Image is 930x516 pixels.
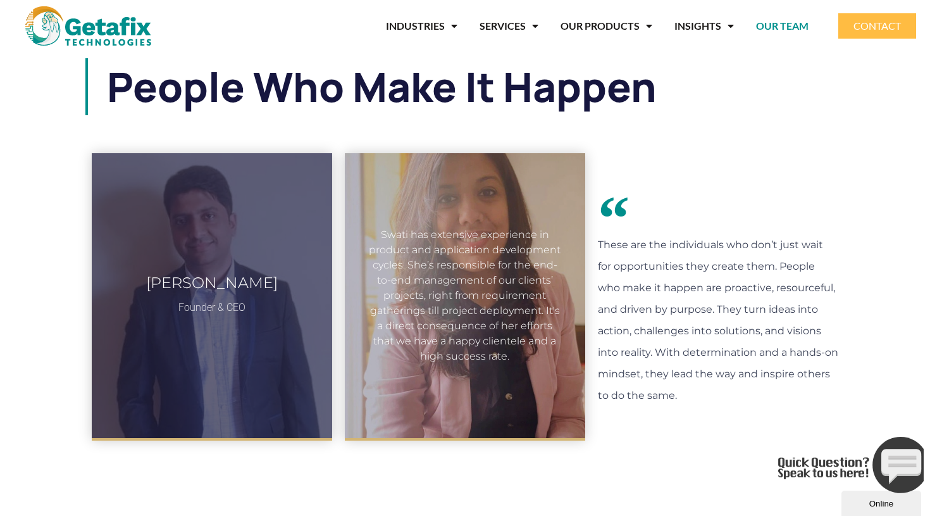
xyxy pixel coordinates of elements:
[25,6,151,46] img: web and mobile application development company
[841,488,924,516] iframe: chat widget
[853,21,901,31] span: CONTACT
[561,11,652,41] a: OUR PRODUCTS
[367,227,563,364] div: Swati has extensive experience in product and application development cycles. She’s responsible f...
[838,13,916,39] a: CONTACT
[756,11,809,41] a: OUR TEAM
[480,11,538,41] a: SERVICES
[598,234,838,406] p: These are the individuals who don’t just wait for opportunities they create them. People who make...
[183,11,808,41] nav: Menu
[386,11,457,41] a: INDUSTRIES
[5,5,156,61] img: Chat attention grabber
[674,11,734,41] a: INSIGHTS
[773,432,924,498] iframe: chat widget
[107,58,845,115] h1: People who make it happen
